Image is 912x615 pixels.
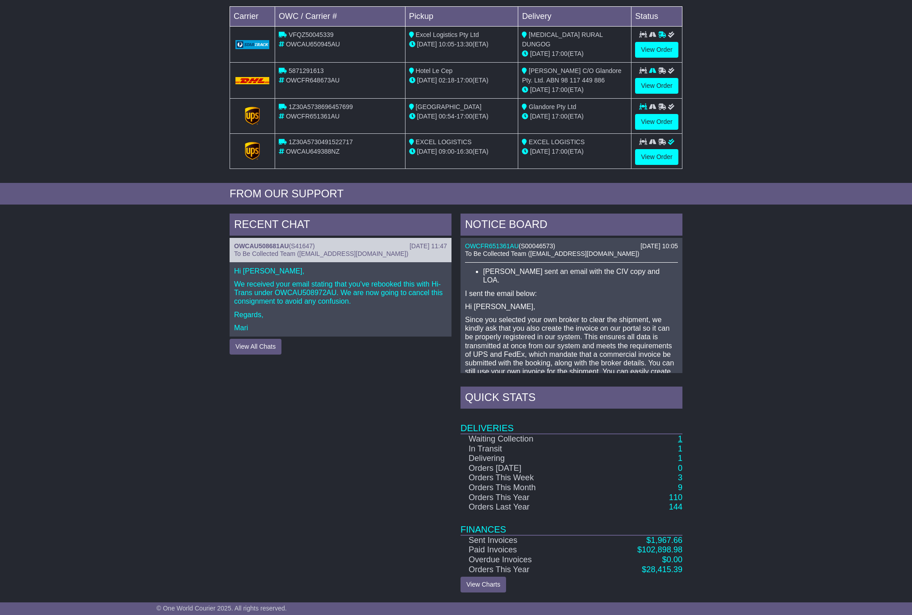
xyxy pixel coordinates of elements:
[642,545,682,554] span: 102,898.98
[530,50,550,57] span: [DATE]
[669,502,682,511] a: 144
[461,214,682,238] div: NOTICE BOARD
[461,502,590,512] td: Orders Last Year
[552,86,567,93] span: 17:00
[157,605,287,612] span: © One World Courier 2025. All rights reserved.
[416,103,482,110] span: [GEOGRAPHIC_DATA]
[461,464,590,474] td: Orders [DATE]
[234,267,447,275] p: Hi [PERSON_NAME],
[289,67,324,74] span: 5871291613
[678,483,682,492] a: 9
[637,545,682,554] a: $102,898.98
[439,77,455,84] span: 02:18
[678,454,682,463] a: 1
[409,40,515,49] div: - (ETA)
[409,112,515,121] div: - (ETA)
[230,214,451,238] div: RECENT CHAT
[416,67,453,74] span: Hotel Le Cep
[669,493,682,502] a: 110
[461,545,590,555] td: Paid Invoices
[646,536,682,545] a: $1,967.66
[521,242,553,250] span: S00046573
[461,555,590,565] td: Overdue Invoices
[461,387,682,411] div: Quick Stats
[410,242,447,250] div: [DATE] 11:47
[635,149,678,165] a: View Order
[461,535,590,546] td: Sent Invoices
[416,138,472,146] span: EXCEL LOGISTICS
[439,41,455,48] span: 10:05
[409,76,515,85] div: - (ETA)
[530,148,550,155] span: [DATE]
[522,67,621,84] span: [PERSON_NAME] C/O Glandore Pty. Ltd. ABN 98 117 449 886
[635,78,678,94] a: View Order
[667,555,682,564] span: 0.00
[522,85,627,95] div: (ETA)
[409,147,515,156] div: - (ETA)
[461,473,590,483] td: Orders This Week
[465,242,678,250] div: ( )
[289,138,353,146] span: 1Z30A5730491522717
[662,555,682,564] a: $0.00
[552,50,567,57] span: 17:00
[235,40,269,49] img: GetCarrierServiceLogo
[635,114,678,130] a: View Order
[234,323,447,332] p: Mari
[417,41,437,48] span: [DATE]
[275,6,405,26] td: OWC / Carrier #
[461,454,590,464] td: Delivering
[530,86,550,93] span: [DATE]
[631,6,682,26] td: Status
[245,142,260,160] img: GetCarrierServiceLogo
[678,434,682,443] a: 1
[522,31,603,48] span: [MEDICAL_DATA] RURAL DUNGOG
[529,138,585,146] span: EXCEL LOGISTICS
[635,42,678,58] a: View Order
[289,31,334,38] span: VFQZ50045339
[291,242,313,250] span: S41647
[286,77,340,84] span: OWCFR648673AU
[416,31,479,38] span: Excel Logistics Pty Ltd
[456,148,472,155] span: 16:30
[461,512,682,535] td: Finances
[518,6,631,26] td: Delivery
[234,242,289,250] a: OWCAU508681AU
[417,113,437,120] span: [DATE]
[461,565,590,575] td: Orders This Year
[678,444,682,453] a: 1
[552,148,567,155] span: 17:00
[439,148,455,155] span: 09:00
[678,473,682,482] a: 3
[456,113,472,120] span: 17:00
[234,310,447,319] p: Regards,
[461,444,590,454] td: In Transit
[483,267,678,284] li: [PERSON_NAME] sent an email with the CIV copy and LOA.
[461,483,590,493] td: Orders This Month
[465,289,678,298] p: I sent the email below:
[405,6,518,26] td: Pickup
[465,315,678,393] p: Since you selected your own broker to clear the shipment, we kindly ask that you also create the ...
[230,339,281,355] button: View All Chats
[234,242,447,250] div: ( )
[286,148,340,155] span: OWCAU649388NZ
[230,187,682,200] div: FROM OUR SUPPORT
[642,565,682,574] a: $28,415.39
[522,147,627,156] div: (ETA)
[651,536,682,545] span: 1,967.66
[552,113,567,120] span: 17:00
[461,411,682,434] td: Deliveries
[522,112,627,121] div: (ETA)
[439,113,455,120] span: 00:54
[465,250,639,257] span: To Be Collected Team ([EMAIL_ADDRESS][DOMAIN_NAME])
[465,242,519,250] a: OWCFR651361AU
[234,280,447,306] p: We received your email stating that you've rebooked this with Hi-Trans under OWCAU508972AU. We ar...
[456,77,472,84] span: 17:00
[529,103,576,110] span: Glandore Pty Ltd
[530,113,550,120] span: [DATE]
[640,242,678,250] div: [DATE] 10:05
[245,107,260,125] img: GetCarrierServiceLogo
[230,6,275,26] td: Carrier
[522,49,627,59] div: (ETA)
[646,565,682,574] span: 28,415.39
[235,77,269,84] img: DHL.png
